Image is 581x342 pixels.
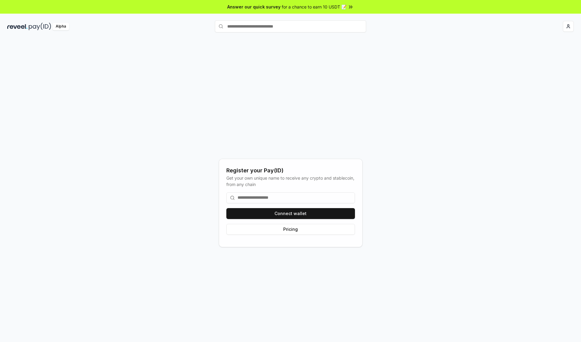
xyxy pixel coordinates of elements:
img: reveel_dark [7,23,28,30]
button: Pricing [226,224,355,235]
div: Alpha [52,23,69,30]
button: Connect wallet [226,208,355,219]
span: for a chance to earn 10 USDT 📝 [282,4,346,10]
img: pay_id [29,23,51,30]
div: Register your Pay(ID) [226,166,355,175]
div: Get your own unique name to receive any crypto and stablecoin, from any chain [226,175,355,188]
span: Answer our quick survey [227,4,281,10]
